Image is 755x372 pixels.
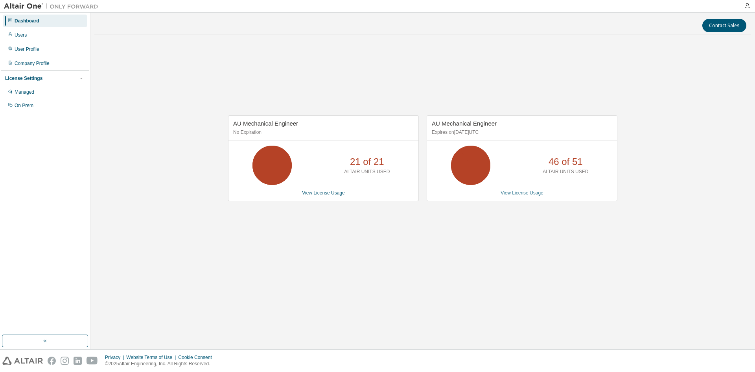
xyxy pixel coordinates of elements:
[350,155,384,168] p: 21 of 21
[15,18,39,24] div: Dashboard
[48,357,56,365] img: facebook.svg
[178,354,216,361] div: Cookie Consent
[87,357,98,365] img: youtube.svg
[105,361,217,367] p: © 2025 Altair Engineering, Inc. All Rights Reserved.
[15,60,50,67] div: Company Profile
[15,102,33,109] div: On Prem
[15,32,27,38] div: Users
[233,129,412,136] p: No Expiration
[15,46,39,52] div: User Profile
[126,354,178,361] div: Website Terms of Use
[302,190,345,196] a: View License Usage
[549,155,583,168] p: 46 of 51
[344,168,390,175] p: ALTAIR UNITS USED
[702,19,746,32] button: Contact Sales
[5,75,42,81] div: License Settings
[2,357,43,365] img: altair_logo.svg
[4,2,102,10] img: Altair One
[105,354,126,361] div: Privacy
[432,129,610,136] p: Expires on [DATE] UTC
[501,190,543,196] a: View License Usage
[233,120,298,127] span: AU Mechanical Engineer
[15,89,34,95] div: Managed
[543,168,588,175] p: ALTAIR UNITS USED
[61,357,69,365] img: instagram.svg
[74,357,82,365] img: linkedin.svg
[432,120,497,127] span: AU Mechanical Engineer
